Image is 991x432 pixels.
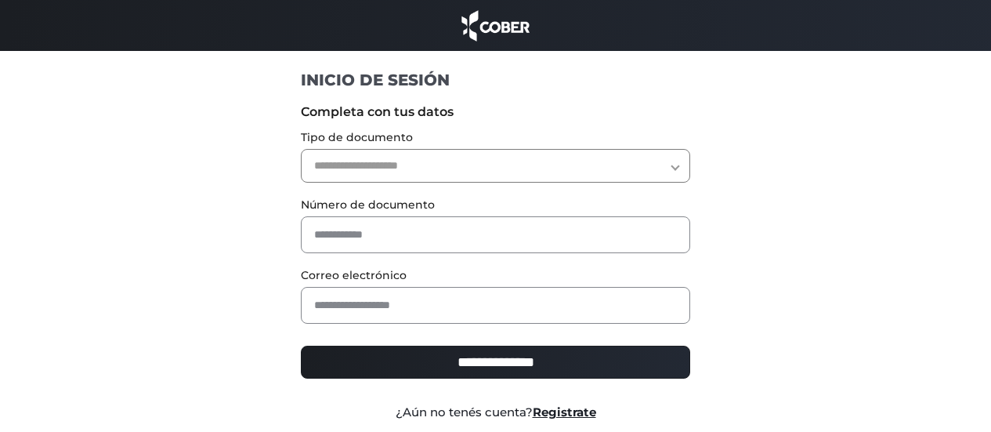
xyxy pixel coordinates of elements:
[289,404,702,422] div: ¿Aún no tenés cuenta?
[301,129,690,146] label: Tipo de documento
[301,70,690,90] h1: INICIO DE SESIÓN
[533,405,596,419] a: Registrate
[458,8,534,43] img: cober_marca.png
[301,103,690,122] label: Completa con tus datos
[301,267,690,284] label: Correo electrónico
[301,197,690,213] label: Número de documento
